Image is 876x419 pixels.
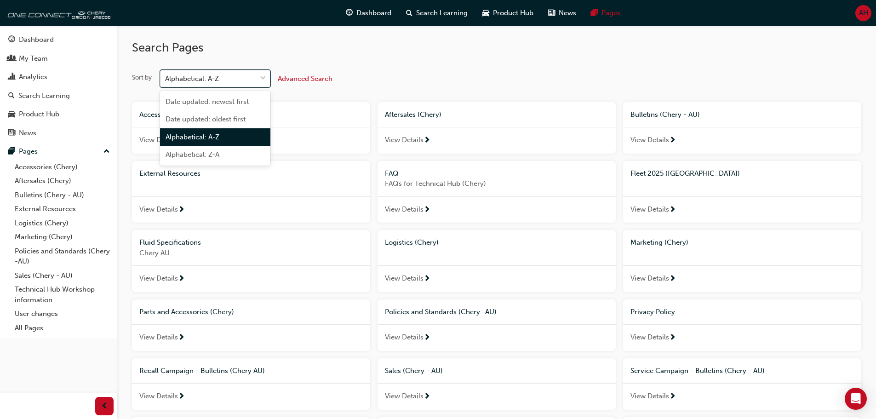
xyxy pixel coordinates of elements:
[416,8,468,18] span: Search Learning
[669,275,676,283] span: next-icon
[378,161,616,223] a: FAQFAQs for Technical Hub (Chery)View Details
[178,206,185,214] span: next-icon
[11,230,114,244] a: Marketing (Chery)
[278,70,332,87] button: Advanced Search
[11,244,114,269] a: Policies and Standards (Chery -AU)
[132,230,370,292] a: Fluid SpecificationsChery AUView Details
[541,4,584,23] a: news-iconNews
[139,332,178,343] span: View Details
[623,230,861,292] a: Marketing (Chery)View Details
[139,110,202,119] span: Accessories (Chery)
[859,8,868,18] span: AH
[4,50,114,67] a: My Team
[4,125,114,142] a: News
[630,135,669,145] span: View Details
[406,7,412,19] span: search-icon
[4,87,114,104] a: Search Learning
[166,150,219,159] span: Alphabetical: Z-A
[424,275,430,283] span: next-icon
[165,74,219,84] div: Alphabetical: A-Z
[424,137,430,145] span: next-icon
[8,55,15,63] span: people-icon
[19,53,48,64] div: My Team
[139,248,363,258] span: Chery AU
[385,332,424,343] span: View Details
[482,7,489,19] span: car-icon
[8,148,15,156] span: pages-icon
[132,40,861,55] h2: Search Pages
[132,358,370,410] a: Recall Campaign - Bulletins (Chery AU)View Details
[166,115,246,123] span: Date updated: oldest first
[5,4,110,22] img: oneconnect
[11,269,114,283] a: Sales (Chery - AU)
[630,367,765,375] span: Service Campaign - Bulletins (Chery - AU)
[630,332,669,343] span: View Details
[385,391,424,402] span: View Details
[11,174,114,188] a: Aftersales (Chery)
[591,7,598,19] span: pages-icon
[378,299,616,351] a: Policies and Standards (Chery -AU)View Details
[139,308,234,316] span: Parts and Accessories (Chery)
[548,7,555,19] span: news-icon
[669,393,676,401] span: next-icon
[475,4,541,23] a: car-iconProduct Hub
[584,4,628,23] a: pages-iconPages
[11,282,114,307] a: Technical Hub Workshop information
[424,393,430,401] span: next-icon
[178,393,185,401] span: next-icon
[623,299,861,351] a: Privacy PolicyView Details
[18,91,70,101] div: Search Learning
[385,178,608,189] span: FAQs for Technical Hub (Chery)
[385,135,424,145] span: View Details
[424,334,430,342] span: next-icon
[669,334,676,342] span: next-icon
[166,98,249,106] span: Date updated: newest first
[103,146,110,158] span: up-icon
[8,73,15,81] span: chart-icon
[845,388,867,410] div: Open Intercom Messenger
[139,169,200,178] span: External Resources
[139,204,178,215] span: View Details
[132,299,370,351] a: Parts and Accessories (Chery)View Details
[385,169,399,178] span: FAQ
[139,367,265,375] span: Recall Campaign - Bulletins (Chery AU)
[356,8,391,18] span: Dashboard
[8,110,15,119] span: car-icon
[623,102,861,154] a: Bulletins (Chery - AU)View Details
[4,143,114,160] button: Pages
[132,161,370,223] a: External ResourcesView Details
[139,135,178,145] span: View Details
[378,102,616,154] a: Aftersales (Chery)View Details
[19,34,54,45] div: Dashboard
[11,202,114,216] a: External Resources
[11,160,114,174] a: Accessories (Chery)
[623,358,861,410] a: Service Campaign - Bulletins (Chery - AU)View Details
[630,391,669,402] span: View Details
[166,133,219,141] span: Alphabetical: A-Z
[178,334,185,342] span: next-icon
[11,188,114,202] a: Bulletins (Chery - AU)
[4,106,114,123] a: Product Hub
[630,238,688,247] span: Marketing (Chery)
[623,161,861,223] a: Fleet 2025 ([GEOGRAPHIC_DATA])View Details
[385,238,439,247] span: Logistics (Chery)
[132,73,152,82] div: Sort by
[139,238,201,247] span: Fluid Specifications
[424,206,430,214] span: next-icon
[630,308,675,316] span: Privacy Policy
[669,137,676,145] span: next-icon
[385,110,441,119] span: Aftersales (Chery)
[19,128,36,138] div: News
[4,29,114,143] button: DashboardMy TeamAnalyticsSearch LearningProduct HubNews
[11,307,114,321] a: User changes
[8,129,15,138] span: news-icon
[4,31,114,48] a: Dashboard
[378,358,616,410] a: Sales (Chery - AU)View Details
[378,230,616,292] a: Logistics (Chery)View Details
[630,273,669,284] span: View Details
[630,169,740,178] span: Fleet 2025 ([GEOGRAPHIC_DATA])
[669,206,676,214] span: next-icon
[630,110,700,119] span: Bulletins (Chery - AU)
